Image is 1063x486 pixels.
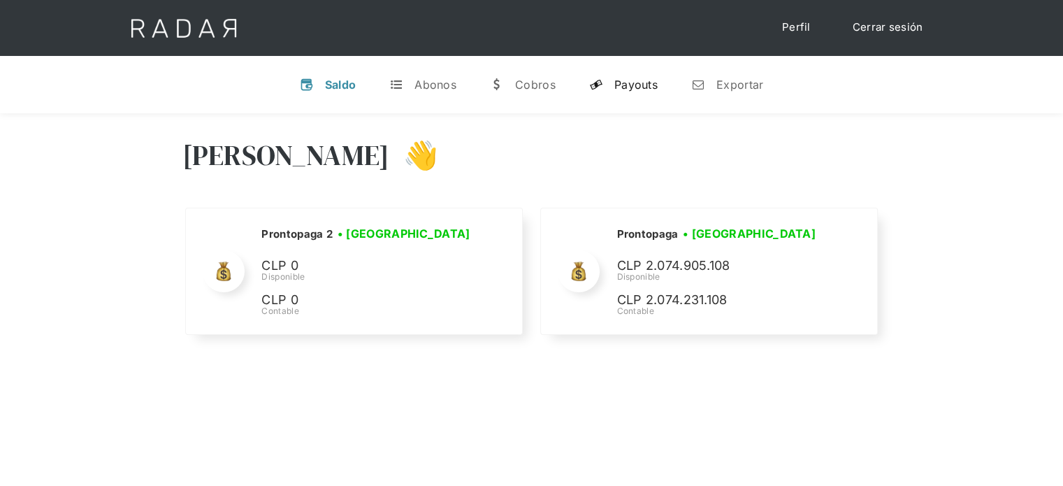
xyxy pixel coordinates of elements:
div: Disponible [261,271,475,283]
div: v [300,78,314,92]
div: w [490,78,504,92]
div: Payouts [614,78,658,92]
h2: Prontopaga 2 [261,227,333,241]
div: Abonos [414,78,456,92]
a: Cerrar sesión [839,14,937,41]
h3: • [GEOGRAPHIC_DATA] [683,225,816,242]
h3: [PERSON_NAME] [182,138,390,173]
a: Perfil [768,14,825,41]
div: Contable [261,305,475,317]
div: Contable [616,305,826,317]
p: CLP 2.074.905.108 [616,256,826,276]
p: CLP 2.074.231.108 [616,290,826,310]
h2: Prontopaga [616,227,678,241]
div: t [389,78,403,92]
h3: • [GEOGRAPHIC_DATA] [338,225,470,242]
p: CLP 0 [261,256,471,276]
div: Exportar [716,78,763,92]
div: Saldo [325,78,356,92]
p: CLP 0 [261,290,471,310]
div: Cobros [515,78,556,92]
div: y [589,78,603,92]
h3: 👋 [389,138,438,173]
div: n [691,78,705,92]
div: Disponible [616,271,826,283]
